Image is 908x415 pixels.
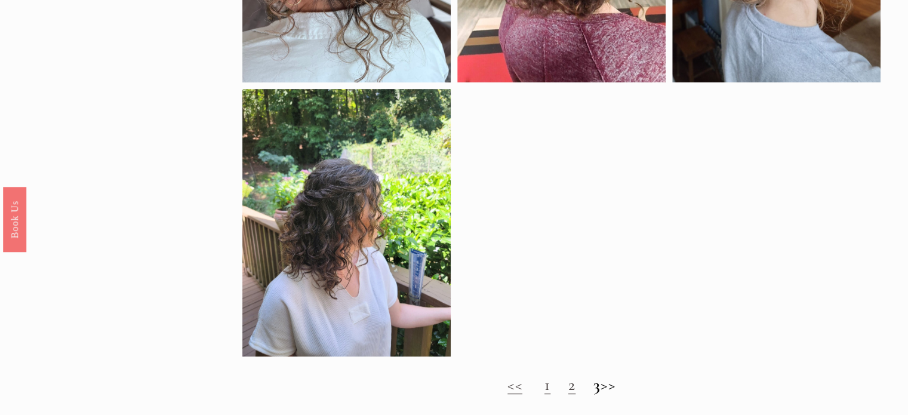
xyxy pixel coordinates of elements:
[544,374,550,395] a: 1
[242,375,881,395] h2: >>
[3,186,26,251] a: Book Us
[507,374,522,395] a: <<
[593,374,601,395] strong: 3
[568,374,575,395] a: 2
